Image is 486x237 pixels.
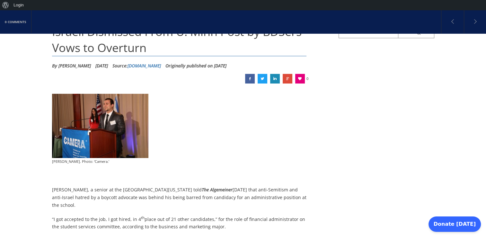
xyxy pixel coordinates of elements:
[306,74,308,83] span: 0
[245,74,255,83] a: Israeli Dismissed From U. Minn Post by BDSers Vows to Overturn
[52,158,152,166] p: [PERSON_NAME]. Photo: ‘Camera.’
[270,74,280,83] a: Israeli Dismissed From U. Minn Post by BDSers Vows to Overturn
[52,186,307,209] p: [PERSON_NAME], a senior at the [GEOGRAPHIC_DATA][US_STATE] told [DATE] that anti-Semitism and ant...
[165,61,226,71] li: Originally published on [DATE]
[52,214,307,231] p: “I got accepted to the job, I got hired, in 4 place out of 21 other candidates,” for the role of ...
[52,94,148,158] img: Ilan Sinelnikov. Photo: 'Camera.'
[95,61,108,71] li: [DATE]
[202,187,233,193] em: The Algemeiner
[52,24,302,56] span: Israeli Dismissed From U. Minn Post by BDSers Vows to Overturn
[258,74,267,83] a: Israeli Dismissed From U. Minn Post by BDSers Vows to Overturn
[52,61,91,71] li: By [PERSON_NAME]
[112,61,161,71] div: Source:
[141,215,145,220] sup: th
[128,63,161,69] a: [DOMAIN_NAME]
[283,74,292,83] a: Israeli Dismissed From U. Minn Post by BDSers Vows to Overturn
